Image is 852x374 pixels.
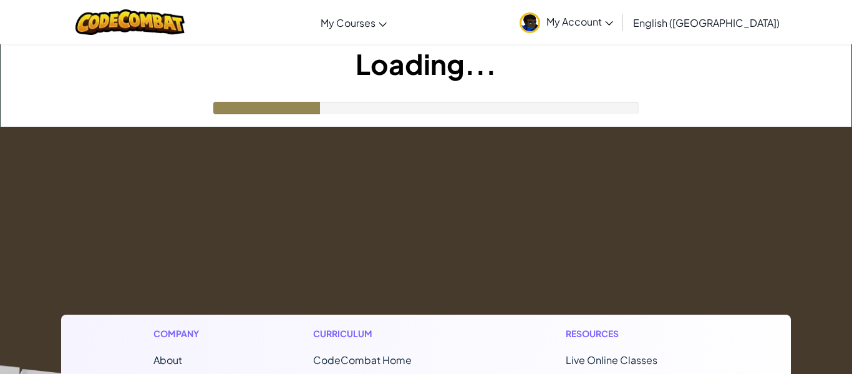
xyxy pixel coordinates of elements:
h1: Loading... [1,44,851,83]
img: avatar [520,12,540,33]
h1: Resources [566,327,699,340]
span: CodeCombat Home [313,353,412,367]
a: My Courses [314,6,393,39]
a: About [153,353,182,367]
h1: Curriculum [313,327,464,340]
img: CodeCombat logo [75,9,185,35]
span: My Account [546,15,613,28]
h1: Company [153,327,211,340]
a: Live Online Classes [566,353,657,367]
span: English ([GEOGRAPHIC_DATA]) [633,16,780,29]
a: English ([GEOGRAPHIC_DATA]) [627,6,786,39]
span: My Courses [321,16,375,29]
a: My Account [513,2,619,42]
